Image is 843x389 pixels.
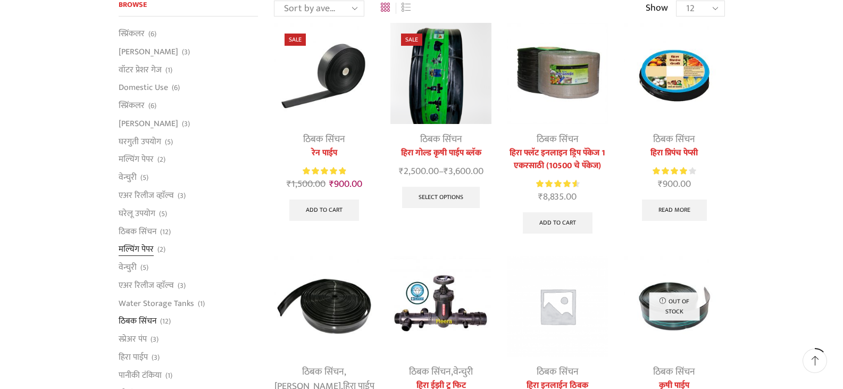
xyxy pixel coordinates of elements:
span: Sale [401,34,422,46]
a: ठिबक सिंचन [119,222,156,241]
span: (3) [152,352,160,363]
div: , [390,365,491,379]
span: (3) [151,334,158,345]
a: हिरा फ्लॅट इनलाइन ड्रिप पॅकेज 1 एकरसाठी (10500 चे पॅकेज) [507,147,608,172]
bdi: 8,835.00 [538,189,577,205]
a: ठिबक सिंचन [653,364,695,380]
div: Rated 5.00 out of 5 [303,165,346,177]
a: स्प्रिंकलर [119,97,145,115]
select: Shop order [274,1,364,16]
div: Rated 4.67 out of 5 [536,178,579,189]
img: Placeholder [507,256,608,357]
a: हिरा प्रिपंच पेप्सी [624,147,724,160]
img: Heera Rain Pipe [274,23,374,123]
span: ₹ [538,189,543,205]
span: Show [646,2,668,15]
span: (3) [178,280,186,291]
a: मल्चिंग पेपर [119,241,154,259]
span: (5) [159,209,167,219]
a: ठिबक सिंचन [409,364,451,380]
a: ठिबक सिंचन [420,131,462,147]
span: (1) [198,299,205,309]
bdi: 2,500.00 [399,163,439,179]
bdi: 1,500.00 [287,176,325,192]
a: घरगुती उपयोग [119,133,161,151]
img: Heera Easy To Fit Set [390,256,491,357]
a: ठिबक सिंचन [119,312,156,330]
span: (1) [165,370,172,381]
a: Select options for “हिरा गोल्ड कृषी पाईप ब्लॅक” [402,187,480,208]
a: एअर रिलीज व्हाॅल्व [119,187,174,205]
a: ठिबक सिंचन [537,364,579,380]
a: स्प्रिंकलर [119,28,145,43]
a: Domestic Use [119,79,168,97]
a: पानीकी टंकिया [119,366,162,384]
span: Rated out of 5 [536,178,577,189]
span: (2) [157,154,165,165]
span: (6) [172,82,180,93]
span: (6) [148,101,156,111]
a: वेन्चुरी [453,364,473,380]
a: ठिबक सिंचन [303,131,345,147]
a: ठिबक सिंचन [653,131,695,147]
bdi: 900.00 [329,176,362,192]
a: [PERSON_NAME] [119,114,178,133]
span: (5) [140,262,148,273]
a: वेन्चुरी [119,259,137,277]
span: (5) [165,137,173,147]
a: Add to cart: “हिरा फ्लॅट इनलाइन ड्रिप पॅकेज 1 एकरसाठी (10500 चे पॅकेज)” [523,212,592,234]
bdi: 900.00 [658,176,691,192]
img: Flat Inline [507,23,608,123]
a: ठिबक सिंचन [302,364,344,380]
span: (5) [140,172,148,183]
span: Sale [285,34,306,46]
a: वॉटर प्रेशर गेज [119,61,162,79]
a: रेन पाईप [274,147,374,160]
a: हिरा गोल्ड कृषी पाईप ब्लॅक [390,147,491,160]
img: Heera Flex Pipe [274,256,374,357]
span: (3) [178,191,186,201]
bdi: 3,600.00 [444,163,483,179]
p: Out of stock [649,293,699,321]
span: (3) [182,47,190,57]
span: ₹ [658,176,663,192]
div: Rated 4.00 out of 5 [653,165,696,177]
span: Rated out of 5 [653,165,687,177]
span: ₹ [444,163,448,179]
span: ₹ [399,163,404,179]
a: मल्चिंग पेपर [119,151,154,169]
span: Rated out of 5 [303,165,346,177]
span: (12) [160,227,171,237]
a: एअर रिलीज व्हाॅल्व [119,276,174,294]
a: स्प्रेअर पंप [119,330,147,349]
a: वेन्चुरी [119,169,137,187]
a: Select options for “हिरा प्रिपंच पेप्सी” [642,200,707,221]
span: (2) [157,244,165,255]
span: (1) [165,65,172,76]
img: कृषी पाईप [624,256,724,357]
img: हिरा गोल्ड कृषी पाईप ब्लॅक [390,23,491,123]
span: ₹ [329,176,334,192]
a: घरेलू उपयोग [119,204,155,222]
a: हिरा पाईप [119,349,148,367]
span: – [390,164,491,179]
a: [PERSON_NAME] [119,43,178,61]
span: (12) [160,316,171,327]
img: Heera Pre Punch Pepsi [624,23,724,123]
a: Water Storage Tanks [119,294,194,312]
span: (3) [182,119,190,129]
a: ठिबक सिंचन [537,131,579,147]
span: ₹ [287,176,291,192]
a: Add to cart: “रेन पाईप” [289,200,359,221]
span: (6) [148,29,156,39]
